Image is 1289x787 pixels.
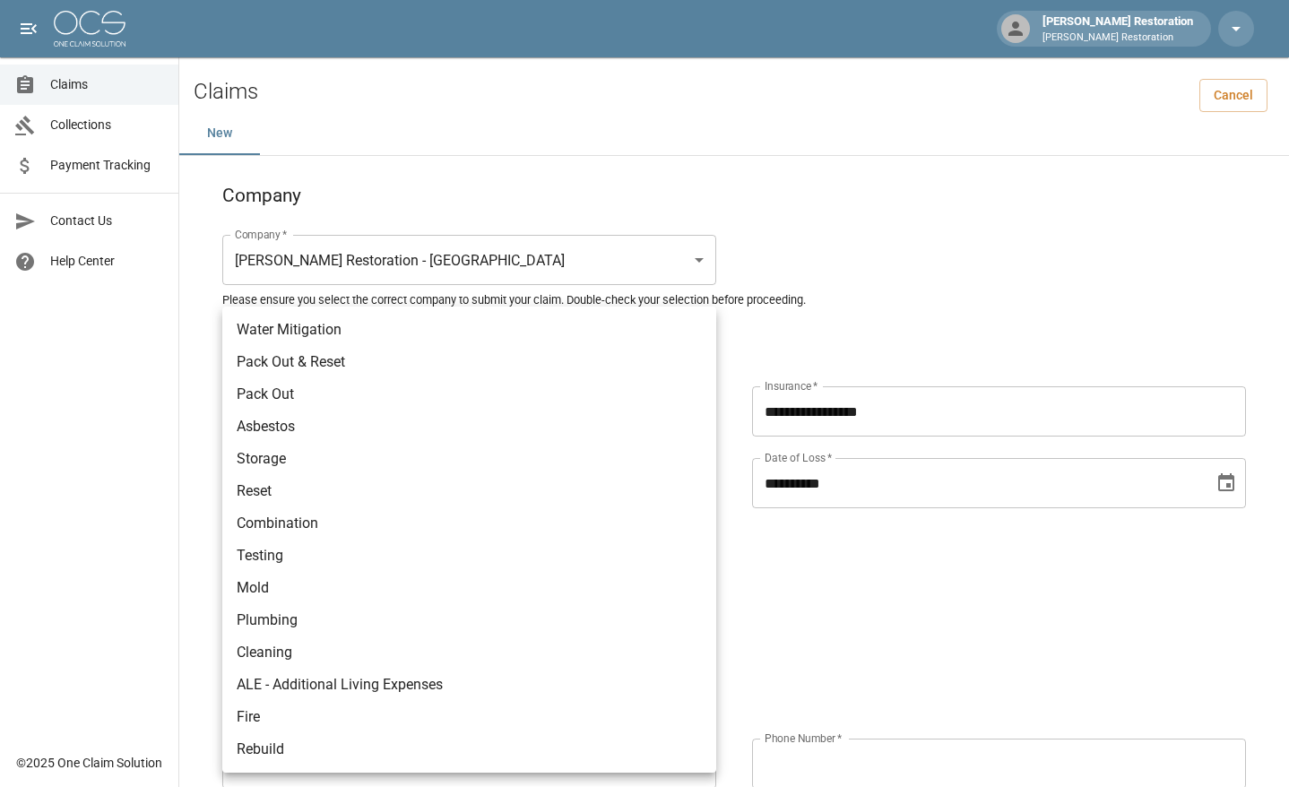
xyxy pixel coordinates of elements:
[222,572,716,604] li: Mold
[222,411,716,443] li: Asbestos
[222,507,716,540] li: Combination
[222,346,716,378] li: Pack Out & Reset
[222,378,716,411] li: Pack Out
[222,604,716,636] li: Plumbing
[222,540,716,572] li: Testing
[222,475,716,507] li: Reset
[222,636,716,669] li: Cleaning
[222,443,716,475] li: Storage
[222,733,716,765] li: Rebuild
[222,701,716,733] li: Fire
[222,669,716,701] li: ALE - Additional Living Expenses
[222,314,716,346] li: Water Mitigation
